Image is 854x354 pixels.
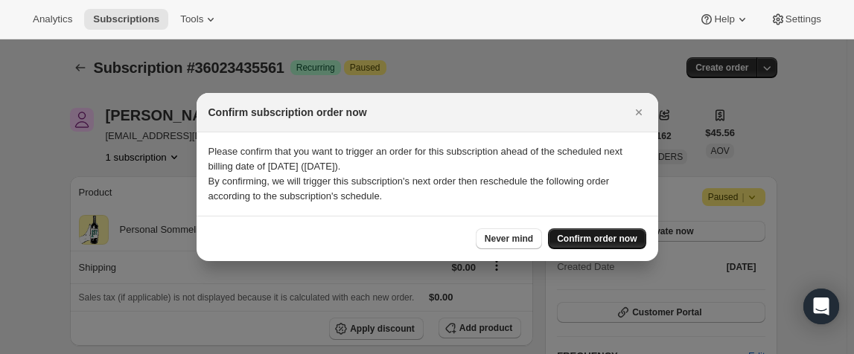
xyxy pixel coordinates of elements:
h2: Confirm subscription order now [208,105,367,120]
button: Close [628,102,649,123]
button: Confirm order now [548,228,646,249]
p: Please confirm that you want to trigger an order for this subscription ahead of the scheduled nex... [208,144,646,174]
p: By confirming, we will trigger this subscription's next order then reschedule the following order... [208,174,646,204]
span: Settings [786,13,821,25]
div: Open Intercom Messenger [803,289,839,324]
button: Analytics [24,9,81,30]
span: Never mind [485,233,533,245]
span: Tools [180,13,203,25]
span: Subscriptions [93,13,159,25]
span: Confirm order now [557,233,637,245]
button: Help [690,9,758,30]
button: Tools [171,9,227,30]
button: Settings [762,9,830,30]
span: Help [714,13,734,25]
span: Analytics [33,13,72,25]
button: Never mind [476,228,542,249]
button: Subscriptions [84,9,168,30]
